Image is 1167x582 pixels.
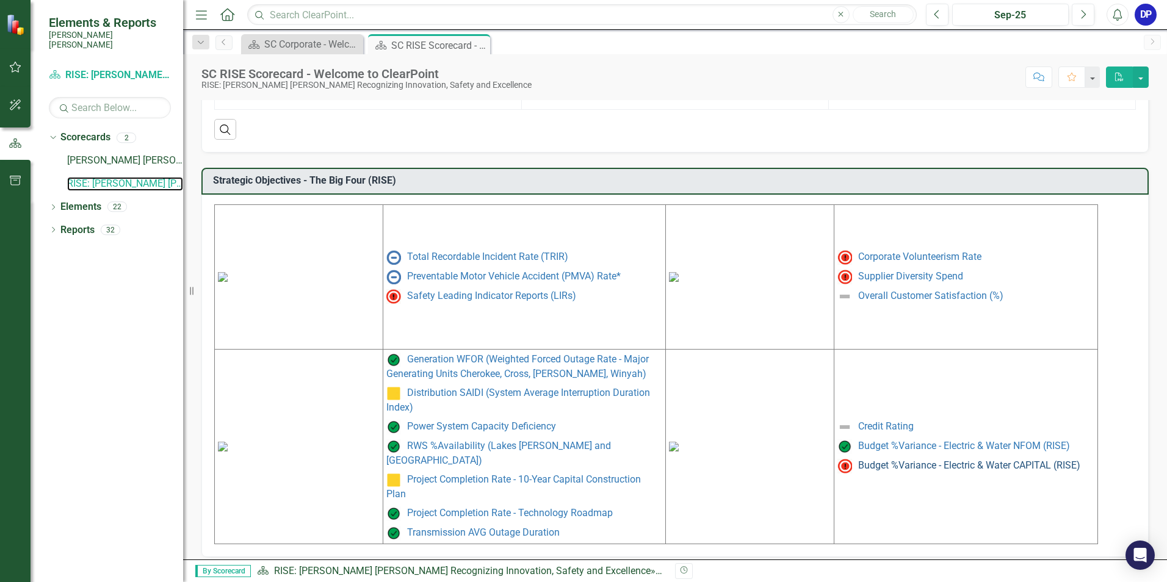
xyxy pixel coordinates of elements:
[386,250,401,265] img: No Information
[49,30,171,50] small: [PERSON_NAME] [PERSON_NAME]
[264,37,360,52] div: SC Corporate - Welcome to ClearPoint
[386,506,401,521] img: On Target
[407,507,613,519] a: Project Completion Rate - Technology Roadmap
[858,251,981,262] a: Corporate Volunteerism Rate
[952,4,1069,26] button: Sep-25
[858,459,1080,471] a: Budget %Variance - Electric & Water CAPITAL (RISE)
[247,4,917,26] input: Search ClearPoint...
[386,386,401,401] img: Caution
[386,439,401,454] img: On Target
[837,439,852,454] img: On Target
[837,420,852,434] img: Not Defined
[837,289,852,304] img: Not Defined
[391,38,487,53] div: SC RISE Scorecard - Welcome to ClearPoint
[853,6,914,23] button: Search
[386,289,401,304] img: Not Meeting Target
[195,565,251,577] span: By Scorecard
[386,473,401,487] img: Caution
[1135,4,1157,26] button: DP
[6,14,27,35] img: ClearPoint Strategy
[837,459,852,473] img: Below MIN Target
[858,290,1003,301] a: Overall Customer Satisfaction (%)
[107,202,127,212] div: 22
[67,177,183,191] a: RISE: [PERSON_NAME] [PERSON_NAME] Recognizing Innovation, Safety and Excellence
[407,251,568,262] a: Total Recordable Incident Rate (TRIR)
[858,420,914,432] a: Credit Rating
[407,290,576,301] a: Safety Leading Indicator Reports (LIRs)
[837,270,852,284] img: Below MIN Target
[101,225,120,235] div: 32
[60,200,101,214] a: Elements
[257,564,666,578] div: »
[386,353,401,367] img: On Target
[49,68,171,82] a: RISE: [PERSON_NAME] [PERSON_NAME] Recognizing Innovation, Safety and Excellence
[386,270,401,284] img: No Information
[117,132,136,143] div: 2
[386,387,650,413] a: Distribution SAIDI (System Average Interruption Duration Index)
[669,272,679,282] img: mceclip4%20v2.png
[218,272,228,282] img: mceclip0%20v11.png
[201,67,532,81] div: SC RISE Scorecard - Welcome to ClearPoint
[274,565,651,577] a: RISE: [PERSON_NAME] [PERSON_NAME] Recognizing Innovation, Safety and Excellence
[244,37,360,52] a: SC Corporate - Welcome to ClearPoint
[49,15,171,30] span: Elements & Reports
[407,270,621,282] a: Preventable Motor Vehicle Accident (PMVA) Rate*
[956,8,1064,23] div: Sep-25
[201,81,532,90] div: RISE: [PERSON_NAME] [PERSON_NAME] Recognizing Innovation, Safety and Excellence
[858,440,1070,451] a: Budget %Variance - Electric & Water NFOM (RISE)
[386,354,649,380] a: Generation WFOR (Weighted Forced Outage Rate - Major Generating Units Cherokee, Cross, [PERSON_NA...
[67,154,183,168] a: [PERSON_NAME] [PERSON_NAME] CORPORATE Balanced Scorecard
[669,442,679,451] img: mceclip3%20v4.png
[218,442,228,451] img: mceclip2%20v4.png
[407,526,560,538] a: Transmission AVG Outage Duration
[837,250,852,265] img: Below MIN Target
[870,9,896,19] span: Search
[386,526,401,541] img: On Target
[386,440,611,466] a: RWS %Availability (Lakes [PERSON_NAME] and [GEOGRAPHIC_DATA])
[1125,541,1155,570] div: Open Intercom Messenger
[407,420,556,432] a: Power System Capacity Deficiency
[60,131,110,145] a: Scorecards
[213,175,1141,186] h3: Strategic Objectives - The Big Four (RISE)
[386,473,641,500] a: Project Completion Rate - 10-Year Capital Construction Plan
[858,270,963,282] a: Supplier Diversity Spend
[49,97,171,118] input: Search Below...
[60,223,95,237] a: Reports
[386,420,401,434] img: On Target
